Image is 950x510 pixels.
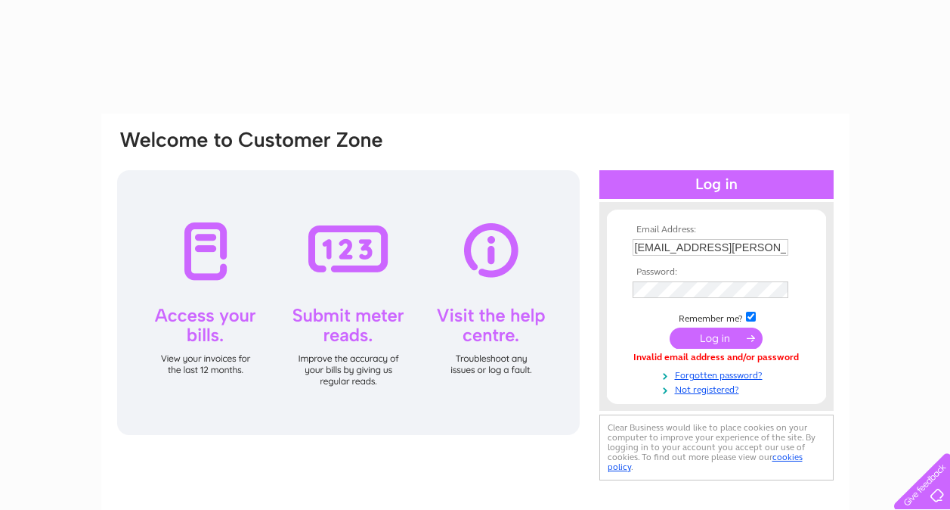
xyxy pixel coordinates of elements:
[599,415,834,480] div: Clear Business would like to place cookies on your computer to improve your experience of the sit...
[633,381,804,396] a: Not registered?
[670,328,763,349] input: Submit
[629,309,804,325] td: Remember me?
[608,452,803,472] a: cookies policy
[633,353,800,363] div: Invalid email address and/or password
[629,267,804,278] th: Password:
[633,367,804,381] a: Forgotten password?
[629,225,804,235] th: Email Address:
